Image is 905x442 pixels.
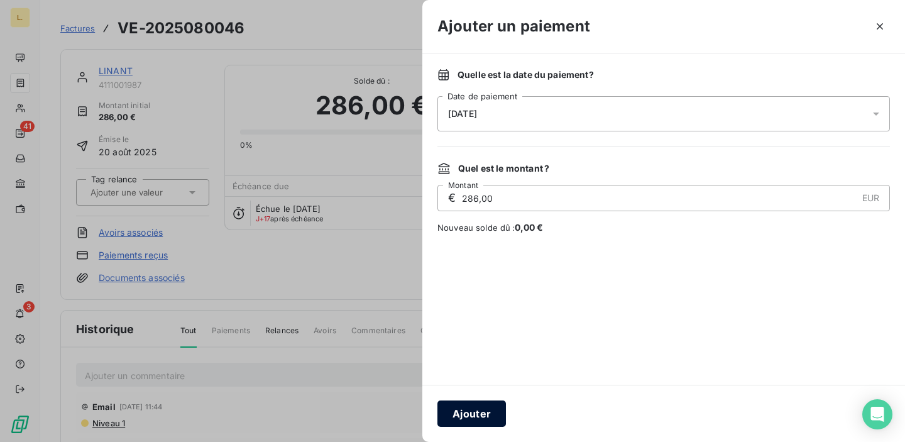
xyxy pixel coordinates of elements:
[437,15,590,38] h3: Ajouter un paiement
[458,162,549,175] span: Quel est le montant ?
[437,221,890,234] span: Nouveau solde dû :
[448,109,477,119] span: [DATE]
[458,69,594,81] span: Quelle est la date du paiement ?
[862,399,892,429] div: Open Intercom Messenger
[515,222,544,233] span: 0,00 €
[437,401,506,427] button: Ajouter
